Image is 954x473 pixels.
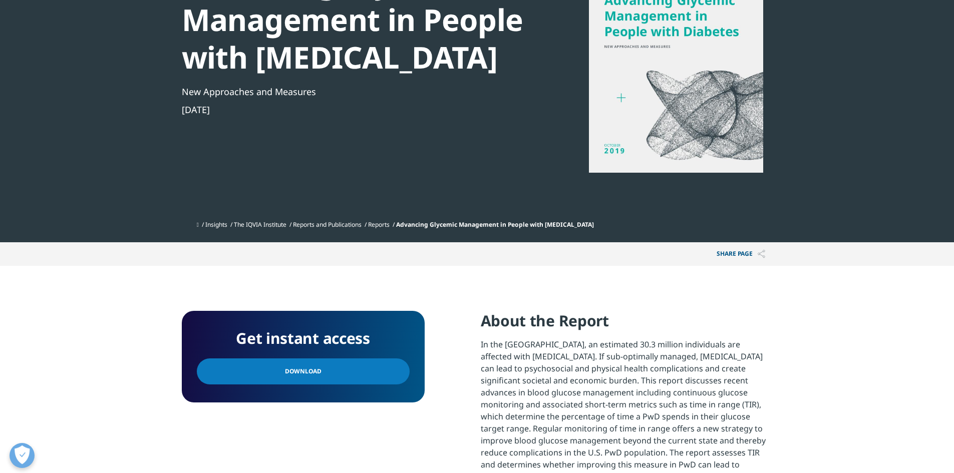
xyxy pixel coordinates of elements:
div: [DATE] [182,104,525,116]
a: Download [197,358,410,384]
img: Share PAGE [758,250,765,258]
button: 개방형 기본 설정 [10,443,35,468]
h4: About the Report [481,311,773,338]
a: Insights [205,220,227,229]
a: Reports and Publications [293,220,362,229]
span: Download [285,366,322,377]
div: New Approaches and Measures [182,86,525,98]
p: Share PAGE [709,242,773,266]
button: Share PAGEShare PAGE [709,242,773,266]
a: The IQVIA Institute [234,220,286,229]
a: Reports [368,220,390,229]
span: Advancing Glycemic Management in People with [MEDICAL_DATA] [396,220,594,229]
h4: Get instant access [197,326,410,351]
